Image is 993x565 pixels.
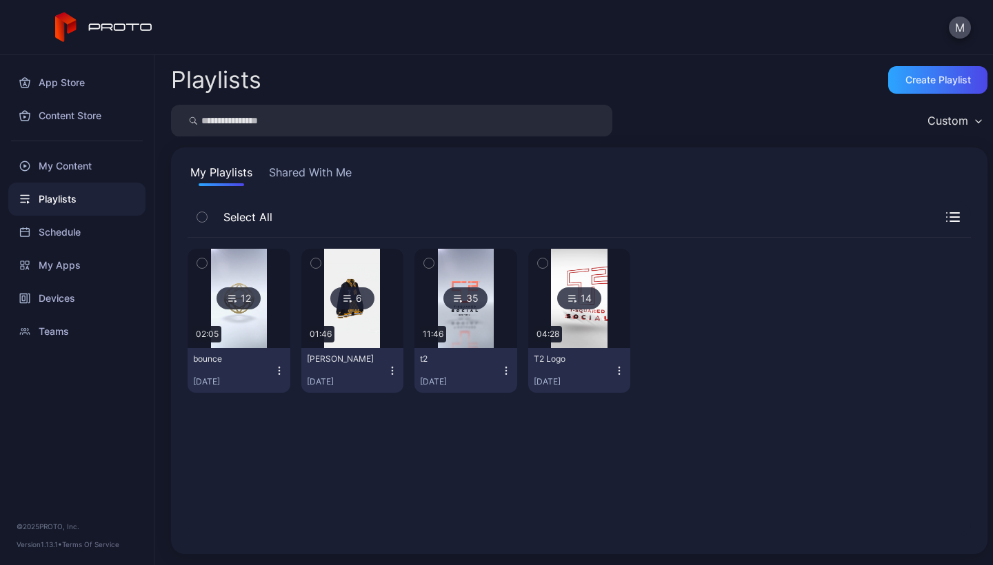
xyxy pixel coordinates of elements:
[330,287,374,309] div: 6
[949,17,971,39] button: M
[420,353,496,364] div: t2
[528,348,631,393] button: T2 Logo[DATE]
[888,66,987,94] button: Create Playlist
[301,348,404,393] button: [PERSON_NAME][DATE]
[188,348,290,393] button: bounce[DATE]
[307,326,334,342] div: 01:46
[193,326,221,342] div: 02:05
[420,326,446,342] div: 11:46
[17,521,137,532] div: © 2025 PROTO, Inc.
[307,353,383,364] div: teeling
[921,105,987,136] button: Custom
[193,353,269,364] div: bounce
[905,74,971,85] div: Create Playlist
[217,209,272,225] span: Select All
[171,68,261,92] h2: Playlists
[534,376,614,387] div: [DATE]
[534,353,610,364] div: T2 Logo
[414,348,517,393] button: t2[DATE]
[8,315,146,348] a: Teams
[193,376,274,387] div: [DATE]
[8,66,146,99] a: App Store
[17,540,62,548] span: Version 1.13.1 •
[188,164,255,186] button: My Playlists
[8,150,146,183] a: My Content
[534,326,562,342] div: 04:28
[557,287,601,309] div: 14
[62,540,119,548] a: Terms Of Service
[8,216,146,249] a: Schedule
[8,99,146,132] a: Content Store
[443,287,488,309] div: 35
[8,282,146,315] a: Devices
[420,376,501,387] div: [DATE]
[266,164,354,186] button: Shared With Me
[307,376,388,387] div: [DATE]
[8,249,146,282] a: My Apps
[217,287,261,309] div: 12
[8,183,146,216] a: Playlists
[927,114,968,127] div: Custom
